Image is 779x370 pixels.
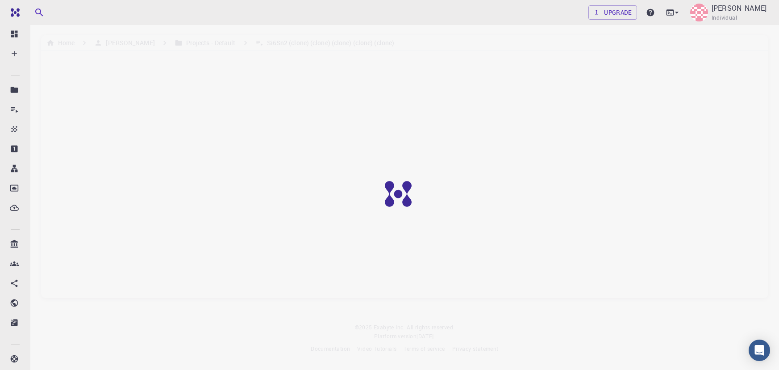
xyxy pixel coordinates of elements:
img: logo [7,8,20,17]
div: Open Intercom Messenger [749,340,770,361]
img: Emad Rahimi [690,4,708,21]
p: [PERSON_NAME] [712,3,767,13]
a: Upgrade [588,5,637,20]
span: Individual [712,13,737,22]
